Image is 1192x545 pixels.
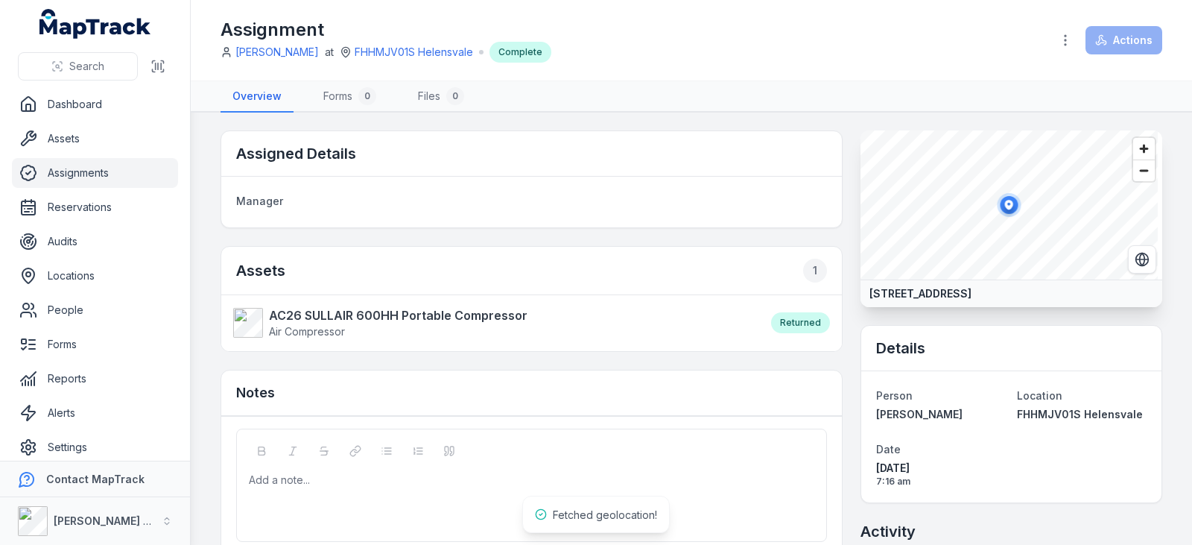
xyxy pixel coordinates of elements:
span: [DATE] [876,461,1006,476]
a: [PERSON_NAME] [876,407,1006,422]
a: FHHMJV01S Helensvale [355,45,473,60]
a: [PERSON_NAME] [235,45,319,60]
strong: Contact MapTrack [46,473,145,485]
strong: [PERSON_NAME] Group [54,514,176,527]
a: Overview [221,81,294,113]
h2: Details [876,338,925,359]
strong: [STREET_ADDRESS] [869,286,971,301]
button: Switch to Satellite View [1128,245,1156,274]
h1: Assignment [221,18,551,42]
time: 8/12/2025, 7:16:54 AM [876,461,1006,488]
a: Reservations [12,192,178,222]
a: FHHMJV01S Helensvale [1017,407,1147,422]
a: Settings [12,432,178,462]
a: MapTrack [39,9,151,39]
a: Assignments [12,158,178,188]
span: Date [876,443,901,456]
a: Locations [12,261,178,291]
span: Person [876,389,913,402]
h3: Notes [236,382,275,403]
div: Returned [771,312,830,333]
a: Audits [12,227,178,256]
canvas: Map [860,130,1158,280]
span: Search [69,59,104,74]
div: 0 [446,87,464,105]
span: Manager [236,195,283,207]
h2: Activity [860,521,916,542]
button: Zoom in [1133,138,1155,160]
span: Air Compressor [269,325,345,338]
span: 7:16 am [876,476,1006,488]
span: FHHMJV01S Helensvale [1017,408,1143,420]
h2: Assigned Details [236,143,356,164]
a: People [12,295,178,325]
a: Forms0 [311,81,388,113]
span: at [325,45,334,60]
a: Dashboard [12,89,178,119]
div: Complete [489,42,551,63]
button: Zoom out [1133,160,1155,181]
a: Alerts [12,398,178,428]
button: Search [18,52,138,81]
a: AC26 SULLAIR 600HH Portable CompressorAir Compressor [233,306,756,339]
div: 0 [358,87,376,105]
a: Reports [12,364,178,394]
div: 1 [803,259,827,283]
a: Assets [12,124,178,154]
span: Location [1017,389,1062,402]
strong: AC26 SULLAIR 600HH Portable Compressor [269,306,527,324]
h2: Assets [236,259,827,283]
a: Files0 [406,81,476,113]
a: Forms [12,330,178,359]
span: Fetched geolocation! [553,508,657,521]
